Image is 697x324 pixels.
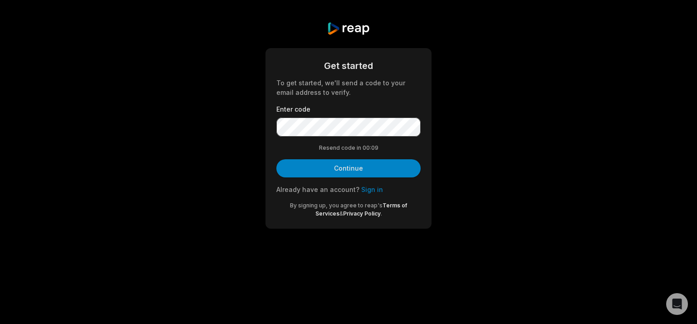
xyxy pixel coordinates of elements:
[361,186,383,193] a: Sign in
[327,22,370,35] img: reap
[276,59,421,73] div: Get started
[343,210,381,217] a: Privacy Policy
[276,159,421,177] button: Continue
[381,210,382,217] span: .
[276,186,359,193] span: Already have an account?
[276,104,421,114] label: Enter code
[290,202,383,209] span: By signing up, you agree to reap's
[371,144,378,152] span: 0 9
[276,78,421,97] div: To get started, we'll send a code to your email address to verify.
[276,144,421,152] div: Resend code in 00:
[339,210,343,217] span: &
[315,202,407,217] a: Terms of Services
[666,293,688,315] div: Open Intercom Messenger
